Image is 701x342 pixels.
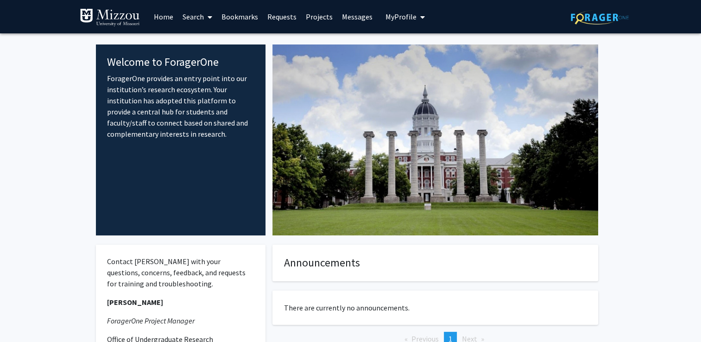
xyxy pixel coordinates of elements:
iframe: Chat [7,300,39,335]
a: Projects [301,0,337,33]
strong: [PERSON_NAME] [107,298,163,307]
p: ForagerOne provides an entry point into our institution’s research ecosystem. Your institution ha... [107,73,255,139]
a: Search [178,0,217,33]
a: Bookmarks [217,0,263,33]
a: Home [149,0,178,33]
p: Contact [PERSON_NAME] with your questions, concerns, feedback, and requests for training and trou... [107,256,255,289]
img: Cover Image [272,44,598,235]
em: ForagerOne Project Manager [107,316,195,325]
a: Requests [263,0,301,33]
img: University of Missouri Logo [80,8,140,27]
img: ForagerOne Logo [571,10,629,25]
h4: Welcome to ForagerOne [107,56,255,69]
a: Messages [337,0,377,33]
h4: Announcements [284,256,587,270]
span: My Profile [385,12,417,21]
p: There are currently no announcements. [284,302,587,313]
